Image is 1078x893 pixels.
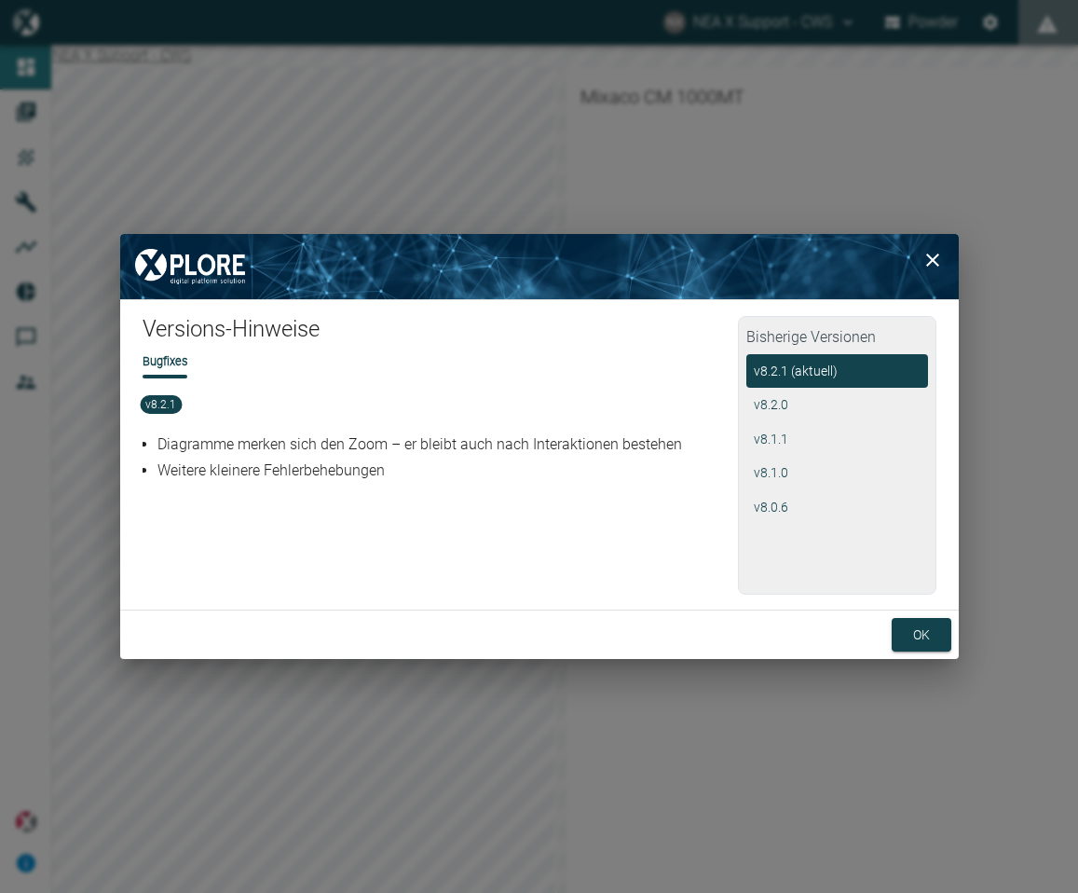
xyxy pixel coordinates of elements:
h1: Versions-Hinweise [143,315,738,352]
span: v8.2.1 [140,395,182,414]
p: Weitere kleinere Fehlerbehebungen [157,460,732,482]
button: v8.2.1 (aktuell) [746,354,928,389]
button: ok [892,618,951,653]
img: XPLORE Logo [120,234,260,299]
button: v8.1.1 [746,422,928,457]
button: v8.2.0 [746,388,928,422]
h2: Bisherige Versionen [746,324,928,354]
p: Diagramme merken sich den Zoom – er bleibt auch nach Interaktionen bestehen [157,433,732,456]
button: v8.0.6 [746,490,928,525]
li: Bugfixes [143,352,187,370]
button: v8.1.0 [746,456,928,490]
img: background image [120,234,959,299]
button: close [914,241,951,279]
